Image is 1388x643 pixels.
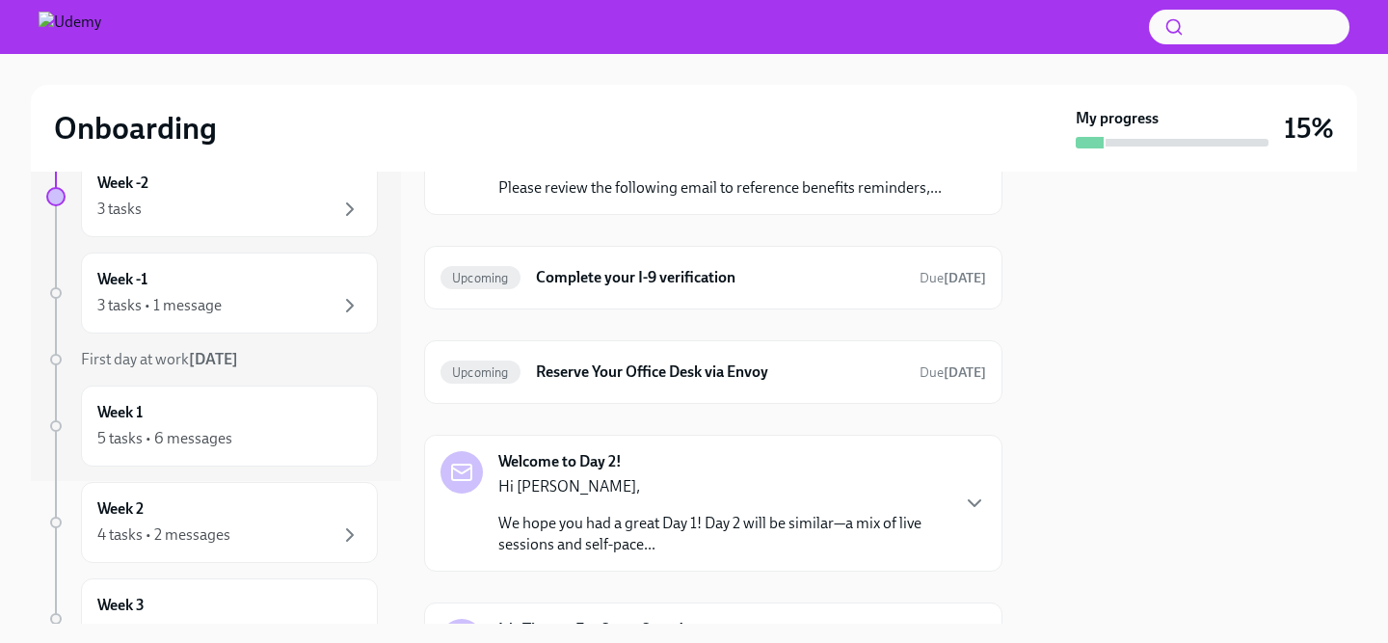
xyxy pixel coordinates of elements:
a: First day at work[DATE] [46,349,378,370]
p: Hi [PERSON_NAME], [498,476,948,497]
strong: [DATE] [944,364,986,381]
div: 4 tasks • 2 messages [97,621,230,642]
span: Due [920,270,986,286]
a: UpcomingComplete your I-9 verificationDue[DATE] [440,262,986,293]
strong: It's Time....For Some Swag! [498,619,684,640]
span: Upcoming [440,365,520,380]
div: 3 tasks • 1 message [97,295,222,316]
div: 3 tasks [97,199,142,220]
p: We hope you had a great Day 1! Day 2 will be similar—a mix of live sessions and self-pace... [498,513,948,555]
a: Week 24 tasks • 2 messages [46,482,378,563]
h6: Week -1 [97,269,147,290]
h3: 15% [1284,111,1334,146]
span: First day at work [81,350,238,368]
a: Week 15 tasks • 6 messages [46,386,378,467]
div: 5 tasks • 6 messages [97,428,232,449]
h6: Week 2 [97,498,144,520]
a: Week -23 tasks [46,156,378,237]
strong: My progress [1076,108,1159,129]
strong: [DATE] [944,270,986,286]
h6: Week 3 [97,595,145,616]
h6: Complete your I-9 verification [536,267,904,288]
a: Week -13 tasks • 1 message [46,253,378,334]
p: Please review the following email to reference benefits reminders,... [498,177,942,199]
span: Due [920,364,986,381]
h2: Onboarding [54,109,217,147]
span: August 30th, 2025 13:00 [920,363,986,382]
a: UpcomingReserve Your Office Desk via EnvoyDue[DATE] [440,357,986,388]
strong: Welcome to Day 2! [498,451,622,472]
span: Upcoming [440,271,520,285]
h6: Week 1 [97,402,143,423]
h6: Week -2 [97,173,148,194]
h6: Reserve Your Office Desk via Envoy [536,362,904,383]
div: 4 tasks • 2 messages [97,524,230,546]
span: August 27th, 2025 12:00 [920,269,986,287]
img: Udemy [39,12,101,42]
strong: [DATE] [189,350,238,368]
